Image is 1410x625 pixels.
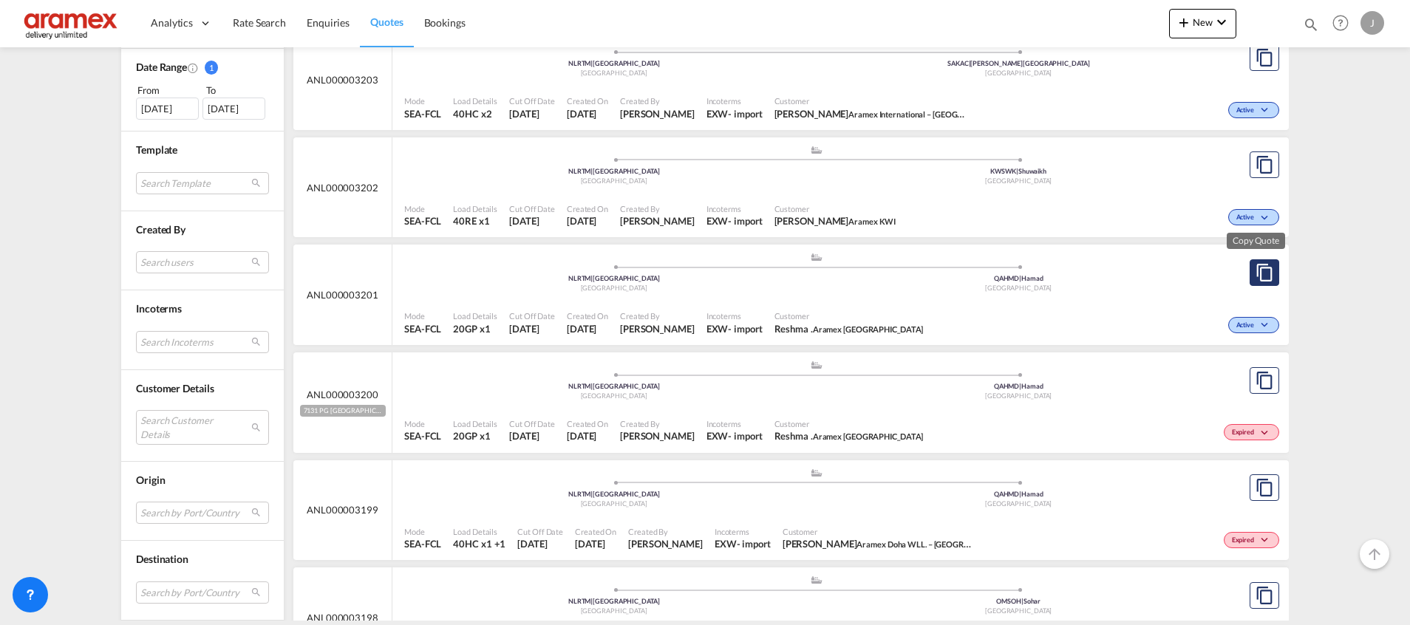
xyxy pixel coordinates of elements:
[404,203,441,214] span: Mode
[453,310,497,321] span: Load Details
[1019,490,1021,498] span: |
[300,406,386,416] span: 7131 PG Lichtenvoorde
[706,107,763,120] div: EXW import
[136,98,199,120] div: [DATE]
[370,16,403,28] span: Quotes
[581,607,647,615] span: [GEOGRAPHIC_DATA]
[706,429,763,443] div: EXW import
[706,214,763,228] div: EXW import
[620,203,695,214] span: Created By
[808,253,825,261] md-icon: assets/icons/custom/ship-fill.svg
[307,181,378,194] span: ANL000003202
[628,526,703,537] span: Created By
[404,107,441,120] span: SEA-FCL
[1021,597,1024,605] span: |
[1256,49,1273,66] md-icon: assets/icons/custom/copyQuote.svg
[568,167,660,175] span: NLRTM [GEOGRAPHIC_DATA]
[567,107,608,120] span: 30 Sep 2025
[1228,102,1279,118] div: Change Status Here
[453,107,497,120] span: 40HC x 2
[947,59,1089,67] span: SAKAC [PERSON_NAME][GEOGRAPHIC_DATA]
[581,392,647,400] span: [GEOGRAPHIC_DATA]
[808,146,825,154] md-icon: assets/icons/custom/ship-fill.svg
[1258,106,1276,115] md-icon: icon-chevron-down
[404,537,441,550] span: SEA-FCL
[1258,214,1276,222] md-icon: icon-chevron-down
[706,322,763,335] div: EXW import
[1360,11,1384,35] div: J
[509,214,555,228] span: 29 Sep 2025
[453,537,505,550] span: 40HC x 1 , 20GP x 1
[136,61,187,73] span: Date Range
[1256,372,1273,389] md-icon: assets/icons/custom/copyQuote.svg
[590,490,593,498] span: |
[715,526,771,537] span: Incoterms
[808,576,825,584] md-icon: assets/icons/custom/ship-fill.svg
[568,59,660,67] span: NLRTM [GEOGRAPHIC_DATA]
[293,245,1289,345] div: ANL000003201 assets/icons/custom/ship-fill.svgassets/icons/custom/roll-o-plane.svgOriginRotterdam...
[293,352,1289,453] div: ANL000003200 7131 PG [GEOGRAPHIC_DATA] assets/icons/custom/ship-fill.svgassets/icons/custom/roll-...
[737,537,771,550] div: - import
[575,537,616,550] span: 29 Sep 2025
[620,107,695,120] span: Janice Camporaso
[1366,545,1383,563] md-icon: icon-arrow-up
[567,429,608,443] span: 29 Sep 2025
[307,503,378,516] span: ANL000003199
[568,274,660,282] span: NLRTM [GEOGRAPHIC_DATA]
[706,203,763,214] span: Incoterms
[985,284,1052,292] span: [GEOGRAPHIC_DATA]
[620,322,695,335] span: Janice Camporaso
[1232,428,1258,438] span: Expired
[774,95,967,106] span: Customer
[620,214,695,228] span: Janice Camporaso
[136,474,165,486] span: Origin
[628,537,703,550] span: Janice Camporaso
[1303,16,1319,38] div: icon-magnify
[404,322,441,335] span: SEA-FCL
[293,30,1289,130] div: ANL000003203 assets/icons/custom/ship-fill.svgassets/icons/custom/roll-o-plane.svgOriginRotterdam...
[202,98,265,120] div: [DATE]
[706,322,729,335] div: EXW
[728,429,762,443] div: - import
[307,611,378,624] span: ANL000003198
[808,469,825,477] md-icon: assets/icons/custom/ship-fill.svg
[567,214,608,228] span: 29 Sep 2025
[1250,474,1279,501] button: Copy Quote
[1236,321,1258,331] span: Active
[136,143,177,156] span: Template
[307,16,350,29] span: Enquiries
[1213,13,1230,31] md-icon: icon-chevron-down
[1019,382,1021,390] span: |
[590,597,593,605] span: |
[509,418,555,429] span: Cut Off Date
[233,16,286,29] span: Rate Search
[136,553,188,565] span: Destination
[1224,424,1279,440] div: Change Status Here
[1250,44,1279,71] button: Copy Quote
[509,203,555,214] span: Cut Off Date
[990,167,1046,175] span: KWSWK Shuwaikh
[1250,582,1279,609] button: Copy Quote
[706,418,763,429] span: Incoterms
[985,392,1052,400] span: [GEOGRAPHIC_DATA]
[1175,16,1230,28] span: New
[774,203,896,214] span: Customer
[1250,367,1279,394] button: Copy Quote
[404,214,441,228] span: SEA-FCL
[404,418,441,429] span: Mode
[581,69,647,77] span: [GEOGRAPHIC_DATA]
[620,429,695,443] span: Janice Camporaso
[136,83,269,120] span: From To [DATE][DATE]
[1303,16,1319,33] md-icon: icon-magnify
[856,538,1013,550] span: Aramex Doha WLL. – [GEOGRAPHIC_DATA]
[22,7,122,40] img: dca169e0c7e311edbe1137055cab269e.png
[985,499,1052,508] span: [GEOGRAPHIC_DATA]
[985,177,1052,185] span: [GEOGRAPHIC_DATA]
[517,537,563,550] span: 29 Sep 2025
[307,288,378,301] span: ANL000003201
[1258,321,1276,329] md-icon: icon-chevron-down
[136,83,201,98] div: From
[706,95,763,106] span: Incoterms
[453,203,497,214] span: Load Details
[706,429,729,443] div: EXW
